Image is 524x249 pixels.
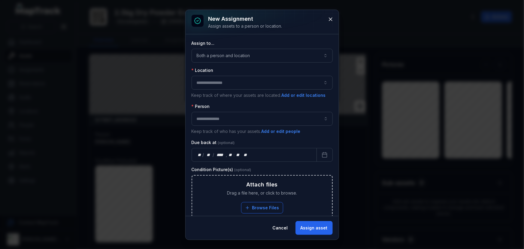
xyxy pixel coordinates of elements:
[242,152,249,158] div: am/pm,
[281,92,326,99] button: Add or edit locations
[295,221,333,235] button: Assign asset
[235,152,241,158] div: minute,
[192,92,333,99] p: Keep track of where your assets are located.
[192,49,333,63] button: Both a person and location
[204,152,213,158] div: month,
[215,152,226,158] div: year,
[213,152,215,158] div: /
[192,67,214,73] label: Location
[268,221,293,235] button: Cancel
[197,152,203,158] div: day,
[202,152,204,158] div: /
[208,15,282,23] h3: New assignment
[247,180,278,189] h3: Attach files
[192,167,251,173] label: Condition Picture(s)
[226,152,228,158] div: ,
[228,152,234,158] div: hour,
[192,140,235,146] label: Due back at
[208,23,282,29] div: Assign assets to a person or location.
[192,103,210,109] label: Person
[192,40,215,46] label: Assign to...
[241,202,283,214] button: Browse Files
[261,128,301,135] button: Add or edit people
[227,190,297,196] span: Drag a file here, or click to browse.
[234,152,235,158] div: :
[317,148,333,162] button: Calendar
[192,128,333,135] p: Keep track of who has your assets.
[192,112,333,126] input: assignment-add:person-label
